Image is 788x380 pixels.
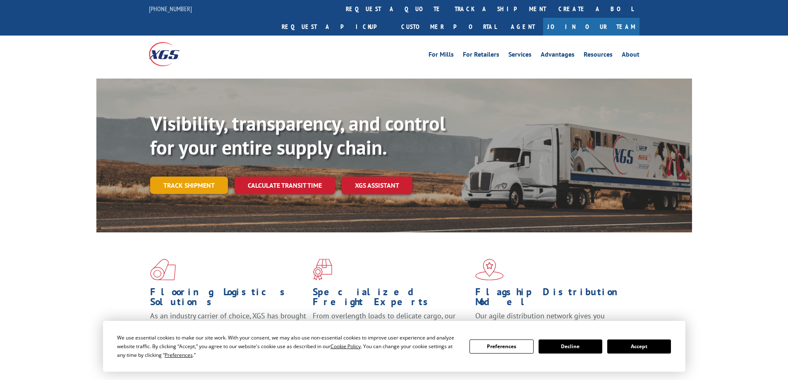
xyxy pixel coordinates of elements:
a: Services [508,51,532,60]
a: For Retailers [463,51,499,60]
h1: Flagship Distribution Model [475,287,632,311]
a: Calculate transit time [235,177,335,194]
a: XGS ASSISTANT [342,177,412,194]
a: Resources [584,51,613,60]
span: Cookie Policy [331,343,361,350]
div: Cookie Consent Prompt [103,321,685,372]
img: xgs-icon-flagship-distribution-model-red [475,259,504,280]
a: Customer Portal [395,18,503,36]
span: As an industry carrier of choice, XGS has brought innovation and dedication to flooring logistics... [150,311,306,340]
img: xgs-icon-total-supply-chain-intelligence-red [150,259,176,280]
span: Preferences [165,351,193,358]
div: We use essential cookies to make our site work. With your consent, we may also use non-essential ... [117,333,460,359]
h1: Flooring Logistics Solutions [150,287,307,311]
button: Preferences [469,339,533,354]
a: Agent [503,18,543,36]
button: Decline [539,339,602,354]
span: Our agile distribution network gives you nationwide inventory management on demand. [475,311,628,330]
h1: Specialized Freight Experts [313,287,469,311]
img: xgs-icon-focused-on-flooring-red [313,259,332,280]
a: About [622,51,640,60]
p: From overlength loads to delicate cargo, our experienced staff knows the best way to move your fr... [313,311,469,348]
a: [PHONE_NUMBER] [149,5,192,13]
button: Accept [607,339,671,354]
a: Join Our Team [543,18,640,36]
b: Visibility, transparency, and control for your entire supply chain. [150,110,445,160]
a: Advantages [541,51,575,60]
a: For Mills [429,51,454,60]
a: Request a pickup [275,18,395,36]
a: Track shipment [150,177,228,194]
